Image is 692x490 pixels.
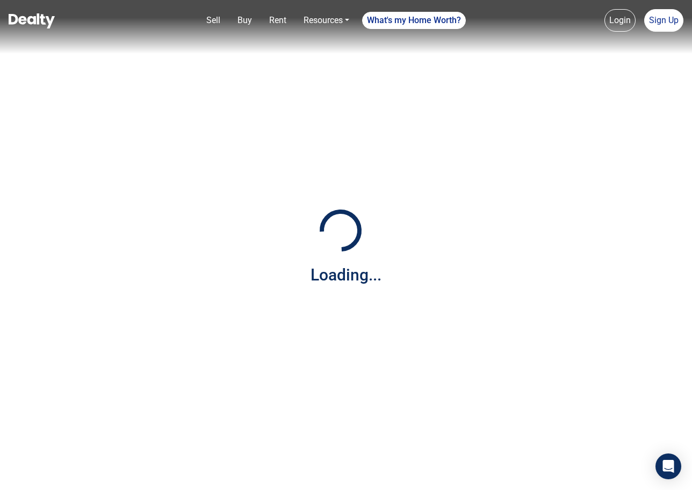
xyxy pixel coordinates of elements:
a: Rent [265,10,291,31]
a: What's my Home Worth? [362,12,466,29]
a: Sign Up [644,9,683,32]
img: Dealty - Buy, Sell & Rent Homes [9,13,55,28]
a: Sell [202,10,225,31]
img: Loading [314,204,367,257]
div: Open Intercom Messenger [655,453,681,479]
div: Loading... [311,263,381,287]
a: Login [604,9,636,32]
iframe: BigID CMP Widget [5,458,38,490]
a: Resources [299,10,354,31]
a: Buy [233,10,256,31]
